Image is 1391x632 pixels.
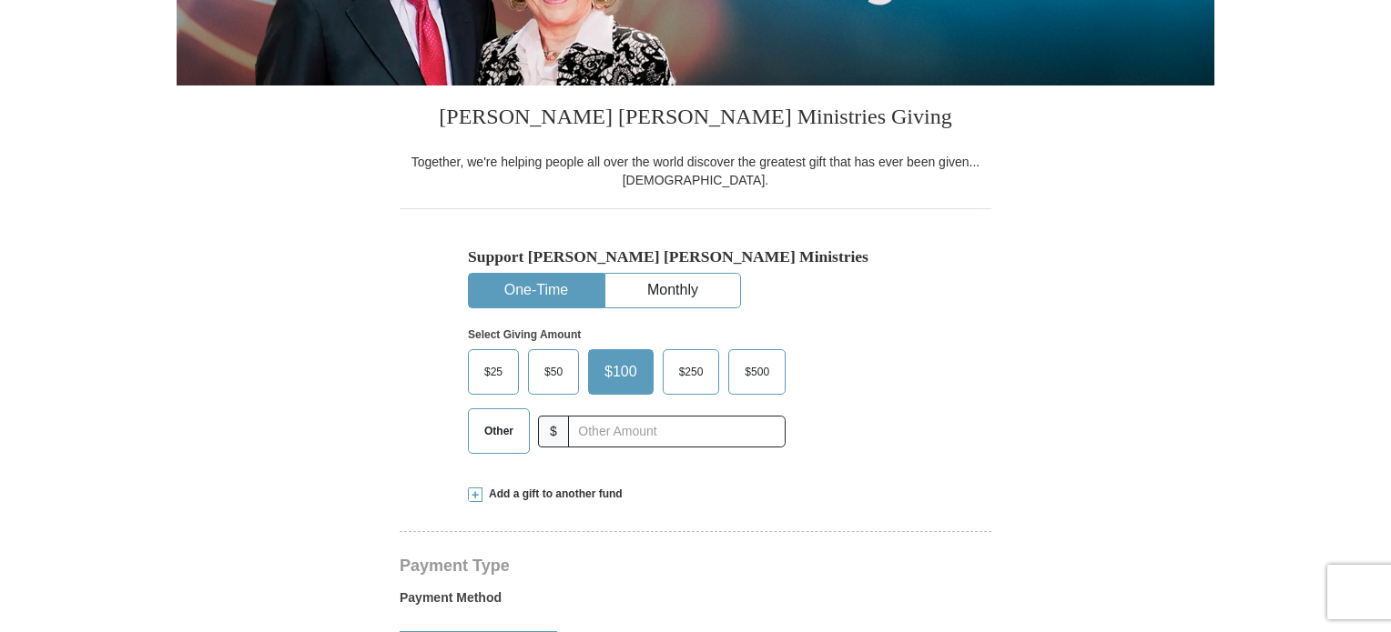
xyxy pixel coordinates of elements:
strong: Select Giving Amount [468,328,581,341]
h3: [PERSON_NAME] [PERSON_NAME] Ministries Giving [400,85,991,153]
div: Together, we're helping people all over the world discover the greatest gift that has ever been g... [400,153,991,189]
span: $25 [475,358,512,386]
span: $ [538,416,569,447]
button: One-Time [469,274,604,307]
label: Payment Method [400,588,991,616]
input: Other Amount [568,416,786,447]
span: Other [475,417,523,445]
span: $50 [535,358,572,386]
button: Monthly [605,274,740,307]
span: $250 [670,358,713,386]
h5: Support [PERSON_NAME] [PERSON_NAME] Ministries [468,247,923,266]
span: Add a gift to another fund [482,487,623,502]
h4: Payment Type [400,558,991,573]
span: $500 [736,358,778,386]
span: $100 [595,358,646,386]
